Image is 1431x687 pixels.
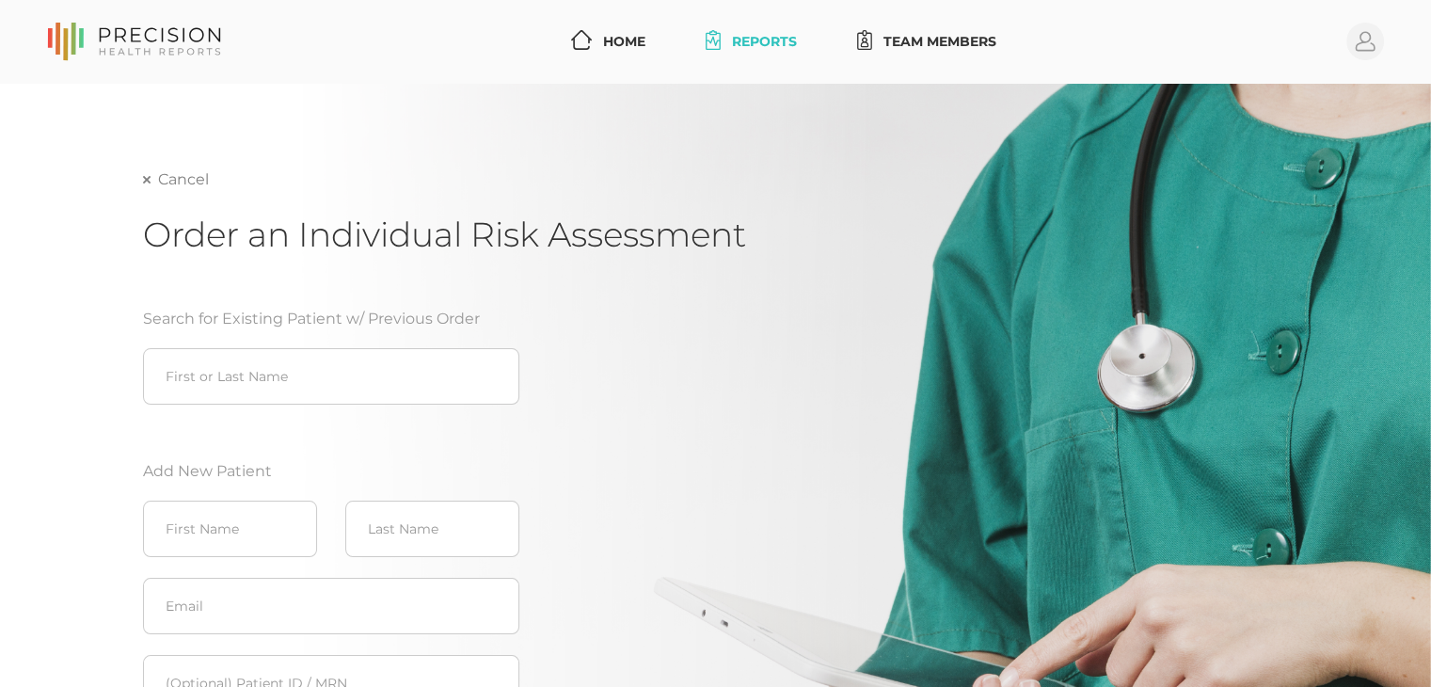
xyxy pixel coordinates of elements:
[345,501,519,557] input: Last Name
[143,170,209,189] a: Cancel
[143,578,519,634] input: Email
[143,214,1288,255] h1: Order an Individual Risk Assessment
[698,24,804,59] a: Reports
[143,460,519,483] label: Add New Patient
[564,24,653,59] a: Home
[143,501,317,557] input: First Name
[143,308,480,330] label: Search for Existing Patient w/ Previous Order
[850,24,1004,59] a: Team Members
[143,348,519,405] input: First or Last Name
